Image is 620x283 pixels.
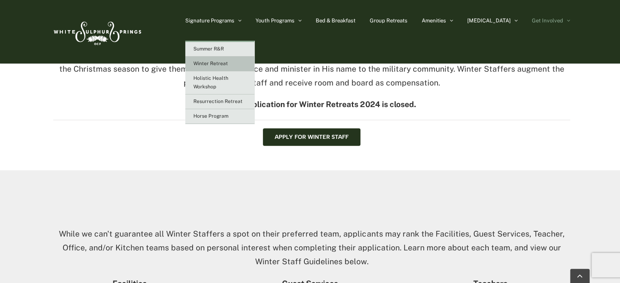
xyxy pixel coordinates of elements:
[185,71,254,94] a: Holistic Health Workshop
[275,134,349,140] span: Apply for Winter Staff
[50,13,143,51] img: White Sulphur Springs Logo
[422,18,446,23] span: Amenities
[467,18,511,23] span: [MEDICAL_DATA]
[316,18,356,23] span: Bed & Breakfast
[193,46,224,52] span: Summer R&R
[193,99,243,104] span: Resurrection Retreat
[193,75,228,90] span: Holistic Health Workshop
[185,42,254,57] a: Summer R&R
[193,61,228,66] span: Winter Retreat
[193,113,228,119] span: Horse Program
[370,18,408,23] span: Group Retreats
[208,100,416,109] strong: The staff application for Winter Retreats 2024 is closed.
[185,57,254,71] a: Winter Retreat
[185,18,234,23] span: Signature Programs
[185,94,254,109] a: Resurrection Retreat
[185,109,254,124] a: Horse Program
[263,128,360,146] a: Winter Staff Application
[256,18,295,23] span: Youth Programs
[53,227,570,268] p: While we can't guarantee all Winter Staffers a spot on their preferred team, applicants may rank ...
[532,18,563,23] span: Get Involved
